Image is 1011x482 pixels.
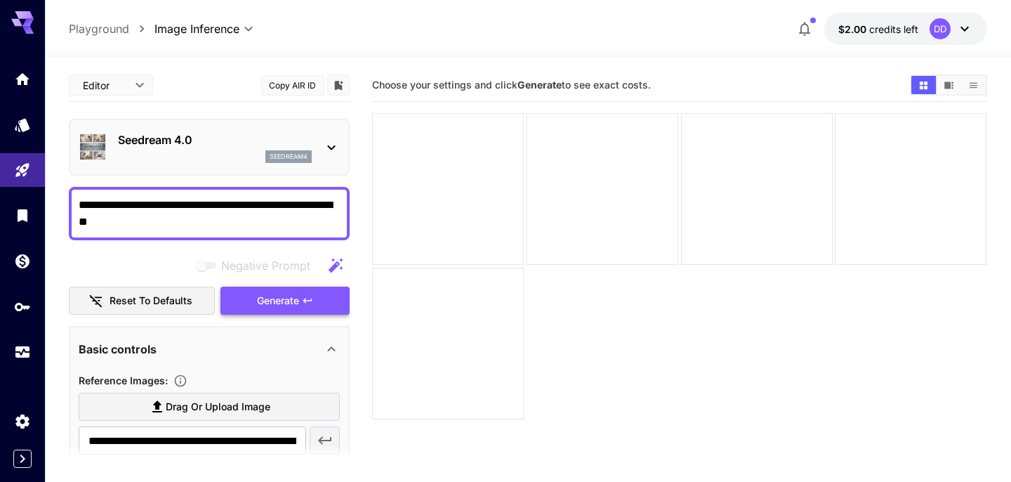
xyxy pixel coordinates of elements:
span: Negative prompts are not compatible with the selected model. [193,256,322,274]
div: $2.00 [838,22,918,37]
span: Image Inference [154,20,239,37]
button: $2.00DD [824,13,987,45]
button: Show media in list view [961,76,986,94]
div: Seedream 4.0seedream4 [79,126,340,169]
p: Seedream 4.0 [118,131,312,148]
div: Home [14,70,31,88]
div: Basic controls [79,332,340,366]
div: Models [14,116,31,133]
div: Show media in grid viewShow media in video viewShow media in list view [910,74,987,96]
div: Settings [14,412,31,430]
span: Generate [257,292,299,310]
div: Wallet [14,252,31,270]
button: Copy AIR ID [261,75,324,96]
button: Add to library [332,77,345,93]
div: API Keys [14,298,31,315]
span: Choose your settings and click to see exact costs. [372,79,651,91]
button: Expand sidebar [13,450,32,468]
button: Show media in video view [937,76,961,94]
button: Show media in grid view [911,76,936,94]
b: Generate [517,79,562,91]
span: Reference Images : [79,374,168,386]
button: Upload a reference image to guide the result. This is needed for Image-to-Image or Inpainting. Su... [168,374,193,388]
span: Editor [83,78,126,93]
span: $2.00 [838,23,869,35]
div: Usage [14,344,31,361]
div: Playground [14,162,31,179]
a: Playground [69,20,129,37]
nav: breadcrumb [69,20,154,37]
div: DD [930,18,951,39]
button: Generate [220,287,350,315]
span: Drag or upload image [166,398,270,416]
div: Library [14,207,31,224]
button: Reset to defaults [69,287,215,315]
span: Negative Prompt [221,257,310,274]
label: Drag or upload image [79,393,340,422]
p: seedream4 [270,152,308,162]
span: credits left [869,23,918,35]
p: Basic controls [79,341,157,358]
